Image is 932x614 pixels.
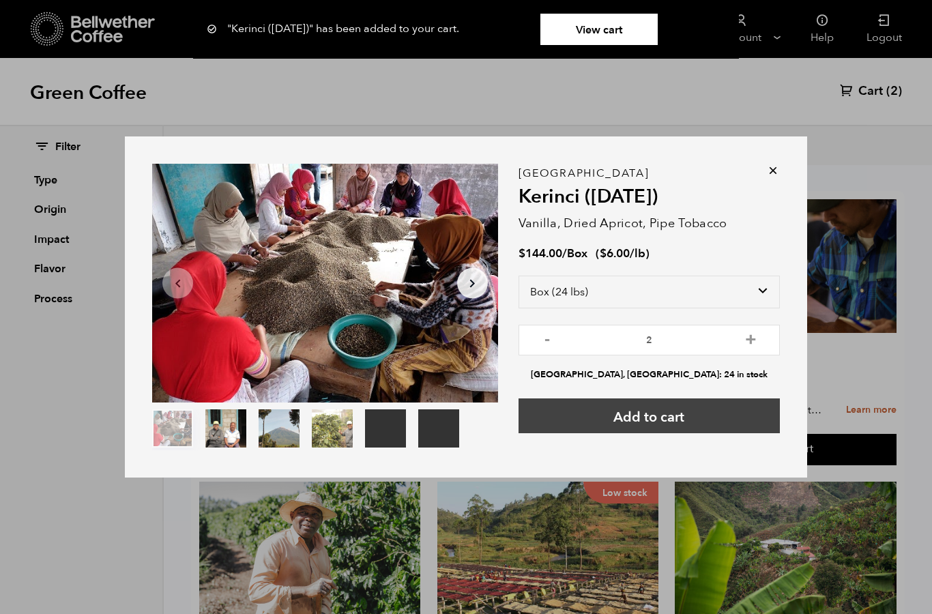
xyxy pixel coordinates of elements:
span: $ [600,246,607,261]
video: Your browser does not support the video tag. [365,409,406,448]
span: $ [519,246,525,261]
li: [GEOGRAPHIC_DATA], [GEOGRAPHIC_DATA]: 24 in stock [519,368,780,381]
span: / [562,246,567,261]
video: Your browser does not support the video tag. [418,409,459,448]
p: Vanilla, Dried Apricot, Pipe Tobacco [519,214,780,233]
span: /lb [630,246,645,261]
span: Box [567,246,587,261]
h2: Kerinci ([DATE]) [519,186,780,209]
button: Add to cart [519,398,780,433]
bdi: 6.00 [600,246,630,261]
bdi: 144.00 [519,246,562,261]
button: + [742,332,759,345]
button: - [539,332,556,345]
span: ( ) [596,246,650,261]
